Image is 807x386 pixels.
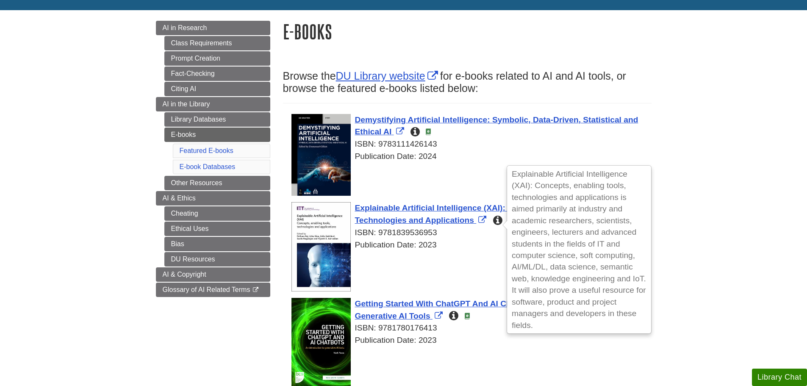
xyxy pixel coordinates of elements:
[164,112,270,127] a: Library Databases
[291,114,351,196] img: Cover Art
[355,115,638,136] span: Demystifying Artificial Intelligence: Symbolic, Data-Driven, Statistical and Ethical AI
[164,176,270,190] a: Other Resources
[291,334,652,347] div: Publication Date: 2023
[291,322,652,334] div: ISBN: 9781780176413
[164,206,270,221] a: Cheating
[355,115,638,136] a: Link opens in new window
[355,299,611,320] a: Link opens in new window
[336,70,440,82] a: Link opens in new window
[291,227,652,239] div: ISBN: 9781839536953
[156,97,270,111] a: AI in the Library
[156,21,270,297] div: Guide Page Menu
[355,203,609,225] span: Explainable Artificial Intelligence (XAI): Concepts, Enabling Tools, Technologies and Applications
[291,239,652,251] div: Publication Date: 2023
[156,21,270,35] a: AI in Research
[355,299,611,320] span: Getting Started With ChatGPT And AI Chatbots: An Introduction to Generative AI Tools
[163,100,210,108] span: AI in the Library
[164,222,270,236] a: Ethical Uses
[163,286,250,293] span: Glossary of AI Related Terms
[156,267,270,282] a: AI & Copyright
[164,67,270,81] a: Fact-Checking
[283,70,652,94] h3: Browse the for e-books related to AI and AI tools, or browse the featured e-books listed below:
[283,21,652,42] h1: E-books
[180,163,236,170] a: E-book Databases
[291,202,351,292] img: Cover Art
[163,194,196,202] span: AI & Ethics
[156,191,270,205] a: AI & Ethics
[163,271,206,278] span: AI & Copyright
[164,51,270,66] a: Prompt Creation
[252,287,259,293] i: This link opens in a new window
[156,283,270,297] a: Glossary of AI Related Terms
[164,128,270,142] a: E-books
[752,369,807,386] button: Library Chat
[164,252,270,267] a: DU Resources
[163,24,207,31] span: AI in Research
[507,166,651,333] div: Explainable Artificial Intelligence (XAI): Concepts, enabling tools, technologies and application...
[464,313,471,319] img: e-Book
[355,203,609,225] a: Link opens in new window
[164,82,270,96] a: Citing AI
[164,36,270,50] a: Class Requirements
[164,237,270,251] a: Bias
[180,147,233,154] a: Featured E-books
